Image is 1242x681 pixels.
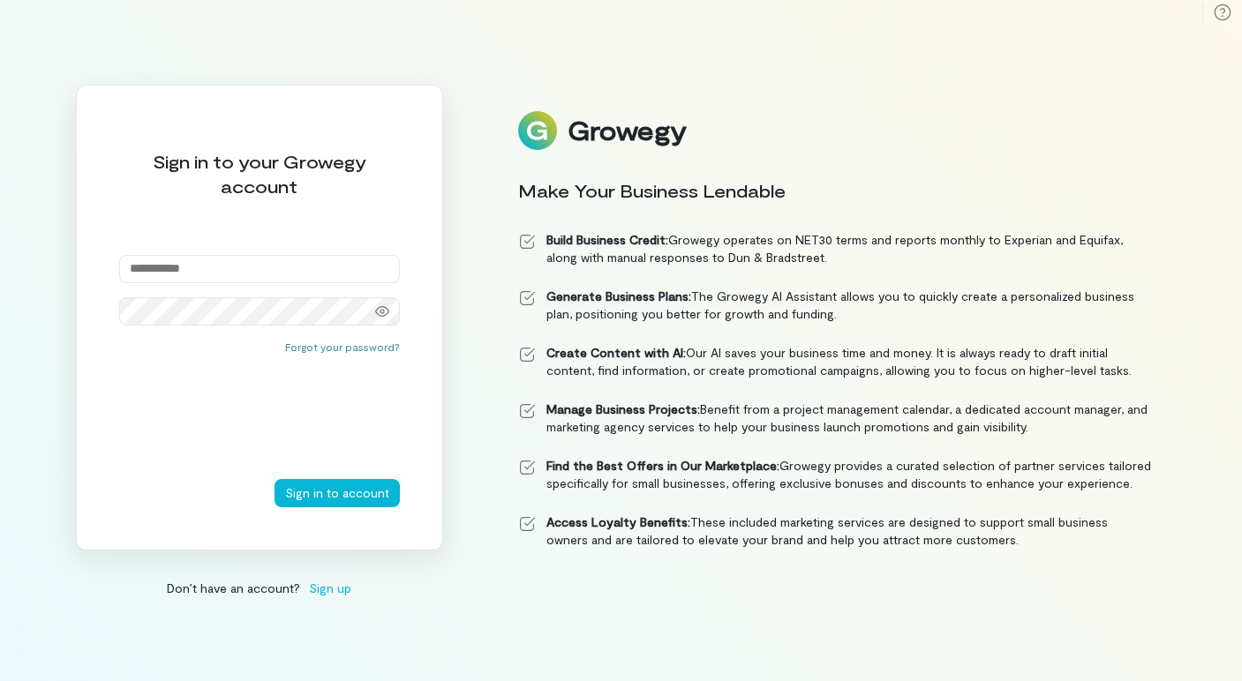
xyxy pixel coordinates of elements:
li: Our AI saves your business time and money. It is always ready to draft initial content, find info... [518,344,1152,379]
div: Don’t have an account? [76,579,443,597]
img: Logo [518,111,557,150]
button: Forgot your password? [285,340,400,354]
li: The Growegy AI Assistant allows you to quickly create a personalized business plan, positioning y... [518,288,1152,323]
div: Make Your Business Lendable [518,178,1152,203]
strong: Generate Business Plans: [546,288,691,303]
button: Sign in to account [275,479,400,507]
strong: Find the Best Offers in Our Marketplace: [546,458,779,473]
strong: Access Loyalty Benefits: [546,514,690,529]
li: These included marketing services are designed to support small business owners and are tailored ... [518,513,1152,549]
div: Sign in to your Growegy account [119,149,400,198]
div: Growegy [568,116,686,146]
li: Growegy operates on NET30 terms and reports monthly to Experian and Equifax, along with manual re... [518,231,1152,266]
strong: Manage Business Projects: [546,401,700,416]
strong: Create Content with AI: [546,345,686,360]
li: Growegy provides a curated selection of partner services tailored specifically for small business... [518,457,1152,492]
li: Benefit from a project management calendar, a dedicated account manager, and marketing agency ser... [518,400,1152,436]
strong: Build Business Credit: [546,232,668,247]
span: Sign up [309,579,351,597]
